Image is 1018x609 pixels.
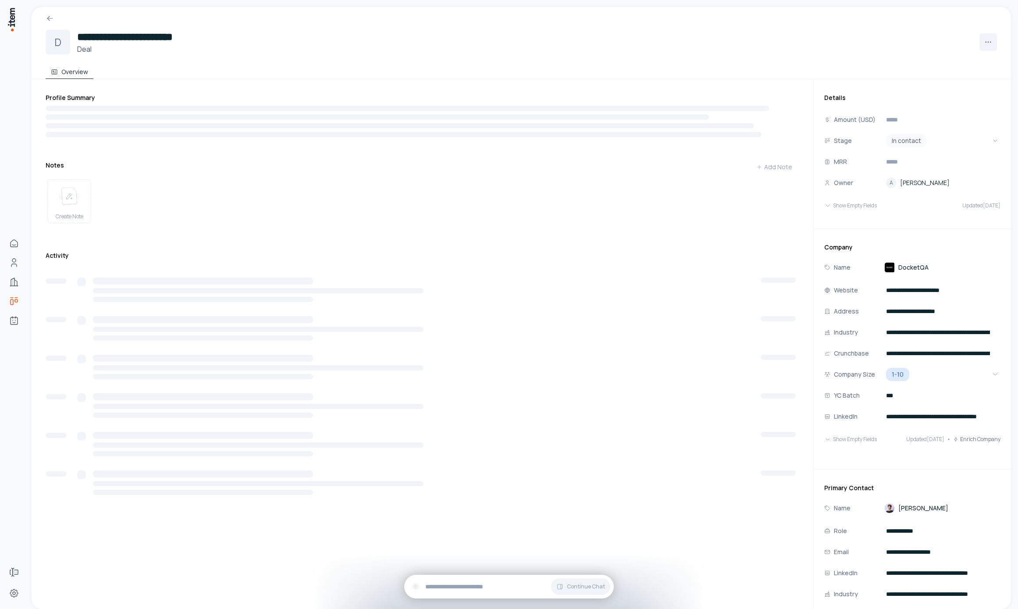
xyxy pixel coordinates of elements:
button: Enrich Company [953,431,1000,448]
span: [PERSON_NAME] [898,504,948,513]
p: Industry [834,328,858,337]
a: Settings [5,584,23,602]
p: LinkedIn [834,412,858,421]
span: Create Note [56,213,83,220]
img: create note [59,187,80,206]
button: Overview [46,61,93,79]
img: Nishant Hooda [884,503,895,513]
button: A[PERSON_NAME] [884,176,1000,190]
p: Company Size [834,370,875,379]
button: Show Empty Fields [824,431,877,448]
p: LinkedIn [834,568,858,578]
a: Home [5,235,23,252]
div: Add Note [756,163,792,171]
button: create noteCreate Note [47,179,91,223]
a: deals [5,292,23,310]
h3: Activity [46,251,69,260]
a: Companies [5,273,23,291]
button: Show Empty Fields [824,197,877,214]
p: Owner [834,178,853,188]
a: Contacts [5,254,23,271]
h3: Deal [77,44,212,54]
a: Forms [5,563,23,581]
span: Updated [DATE] [906,436,944,443]
a: [PERSON_NAME] [884,503,948,513]
h3: Notes [46,161,64,170]
span: Continue Chat [567,583,605,590]
p: Address [834,306,859,316]
div: D [46,30,70,54]
button: More actions [979,33,997,51]
a: DocketQA [884,262,929,273]
p: Name [834,263,851,272]
p: Crunchbase [834,349,869,358]
img: Item Brain Logo [7,7,16,32]
h3: Primary Contact [824,484,1000,492]
span: DocketQA [898,263,929,272]
p: Amount (USD) [834,115,876,125]
p: Stage [834,136,852,146]
p: Name [834,503,851,513]
p: YC Batch [834,391,860,400]
a: Agents [5,312,23,329]
p: Role [834,526,847,536]
button: Add Note [749,158,799,176]
p: Website [834,285,858,295]
p: MRR [834,157,847,167]
h3: Company [824,243,1000,252]
div: Continue Chat [404,575,614,598]
span: Updated [DATE] [962,202,1000,209]
span: [PERSON_NAME] [900,178,950,187]
img: DocketQA [884,262,895,273]
h3: Details [824,93,1000,102]
button: Continue Chat [551,578,610,595]
p: Industry [834,589,858,599]
div: A [886,178,897,188]
h3: Profile Summary [46,93,799,102]
p: Email [834,547,849,557]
